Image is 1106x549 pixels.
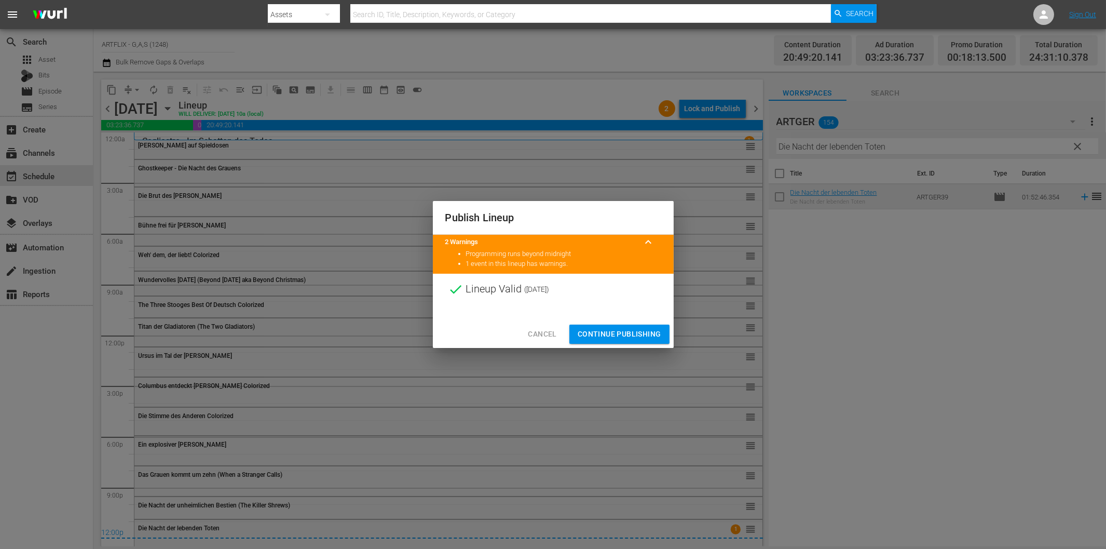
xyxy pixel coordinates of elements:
[445,209,661,226] h2: Publish Lineup
[6,8,19,21] span: menu
[528,328,556,341] span: Cancel
[520,325,565,344] button: Cancel
[636,230,661,255] button: keyboard_arrow_up
[433,274,674,305] div: Lineup Valid
[466,249,661,259] li: Programming runs beyond midnight
[643,236,655,248] span: keyboard_arrow_up
[445,237,636,247] title: 2 Warnings
[1069,10,1096,19] a: Sign Out
[525,282,550,297] span: ( [DATE] )
[569,325,670,344] button: Continue Publishing
[25,3,75,27] img: ans4CAIJ8jUAAAAAAAAAAAAAAAAAAAAAAAAgQb4GAAAAAAAAAAAAAAAAAAAAAAAAJMjXAAAAAAAAAAAAAAAAAAAAAAAAgAT5G...
[466,259,661,269] li: 1 event in this lineup has warnings.
[846,4,873,23] span: Search
[578,328,661,341] span: Continue Publishing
